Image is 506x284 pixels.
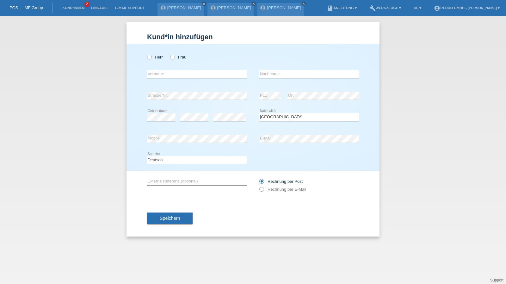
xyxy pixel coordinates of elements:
[147,55,163,59] label: Herr
[251,2,256,6] a: close
[267,5,301,10] a: [PERSON_NAME]
[327,5,333,11] i: book
[324,6,360,10] a: bookAnleitung ▾
[147,213,193,225] button: Speichern
[147,55,151,59] input: Herr
[147,33,359,41] h1: Kund*in hinzufügen
[160,216,180,221] span: Speichern
[9,5,43,10] a: POS — MF Group
[434,5,440,11] i: account_circle
[259,179,303,184] label: Rechnung per Post
[366,6,404,10] a: buildWerkzeuge ▾
[369,5,376,11] i: build
[88,6,112,10] a: Einkäufe
[259,187,263,195] input: Rechnung per E-Mail
[112,6,148,10] a: E-Mail Support
[259,187,306,192] label: Rechnung per E-Mail
[431,6,503,10] a: account_circleRedro GmbH - [PERSON_NAME] ▾
[84,2,89,7] span: 2
[217,5,251,10] a: [PERSON_NAME]
[301,2,306,6] a: close
[59,6,88,10] a: Kund*innen
[252,2,255,5] i: close
[490,278,503,282] a: Support
[410,6,424,10] a: DE ▾
[302,2,305,5] i: close
[259,179,263,187] input: Rechnung per Post
[202,2,206,5] i: close
[167,5,201,10] a: [PERSON_NAME]
[202,2,206,6] a: close
[170,55,186,59] label: Frau
[170,55,174,59] input: Frau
